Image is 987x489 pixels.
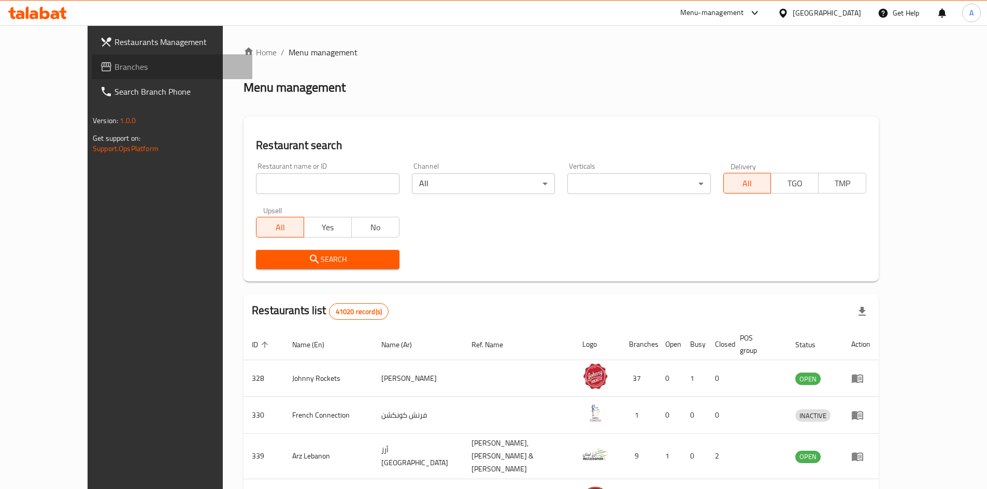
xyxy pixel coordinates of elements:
[120,114,136,127] span: 1.0.0
[843,329,879,360] th: Action
[93,142,159,155] a: Support.OpsPlatform
[682,360,707,397] td: 1
[621,434,657,479] td: 9
[731,162,756,170] label: Delivery
[582,441,608,467] img: Arz Lebanon
[728,176,767,191] span: All
[373,397,463,434] td: فرنش كونكشن
[657,397,682,434] td: 0
[795,451,821,463] span: OPEN
[567,173,710,194] div: ​
[329,303,389,320] div: Total records count
[680,7,744,19] div: Menu-management
[115,61,244,73] span: Branches
[818,173,866,194] button: TMP
[256,173,399,194] input: Search for restaurant name or ID..
[850,299,875,324] div: Export file
[682,329,707,360] th: Busy
[582,400,608,426] img: French Connection
[707,397,732,434] td: 0
[351,217,399,238] button: No
[92,29,252,54] a: Restaurants Management
[381,338,425,351] span: Name (Ar)
[707,360,732,397] td: 0
[244,79,346,96] h2: Menu management
[284,360,373,397] td: Johnny Rockets
[281,46,284,58] li: /
[256,138,866,153] h2: Restaurant search
[770,173,819,194] button: TGO
[244,360,284,397] td: 328
[657,329,682,360] th: Open
[256,217,304,238] button: All
[284,434,373,479] td: Arz Lebanon
[356,220,395,235] span: No
[740,332,775,357] span: POS group
[775,176,814,191] span: TGO
[373,360,463,397] td: [PERSON_NAME]
[851,450,870,463] div: Menu
[264,253,391,266] span: Search
[795,451,821,463] div: OPEN
[471,338,517,351] span: Ref. Name
[793,7,861,19] div: [GEOGRAPHIC_DATA]
[92,79,252,104] a: Search Branch Phone
[261,220,300,235] span: All
[93,114,118,127] span: Version:
[373,434,463,479] td: أرز [GEOGRAPHIC_DATA]
[115,36,244,48] span: Restaurants Management
[851,372,870,384] div: Menu
[244,46,879,58] nav: breadcrumb
[115,85,244,98] span: Search Branch Phone
[463,434,575,479] td: [PERSON_NAME],[PERSON_NAME] & [PERSON_NAME]
[582,363,608,389] img: Johnny Rockets
[92,54,252,79] a: Branches
[304,217,352,238] button: Yes
[263,206,282,214] label: Upsell
[93,131,140,145] span: Get support on:
[657,434,682,479] td: 1
[969,7,974,19] span: A
[795,410,831,422] span: INACTIVE
[244,46,277,58] a: Home
[707,434,732,479] td: 2
[574,329,621,360] th: Logo
[621,329,657,360] th: Branches
[292,338,338,351] span: Name (En)
[244,434,284,479] td: 339
[284,397,373,434] td: French Connection
[795,338,829,351] span: Status
[252,303,389,320] h2: Restaurants list
[621,360,657,397] td: 37
[621,397,657,434] td: 1
[682,397,707,434] td: 0
[330,307,388,317] span: 41020 record(s)
[308,220,348,235] span: Yes
[823,176,862,191] span: TMP
[412,173,555,194] div: All
[707,329,732,360] th: Closed
[723,173,771,194] button: All
[682,434,707,479] td: 0
[795,373,821,385] span: OPEN
[252,338,271,351] span: ID
[657,360,682,397] td: 0
[851,409,870,421] div: Menu
[289,46,357,58] span: Menu management
[244,397,284,434] td: 330
[256,250,399,269] button: Search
